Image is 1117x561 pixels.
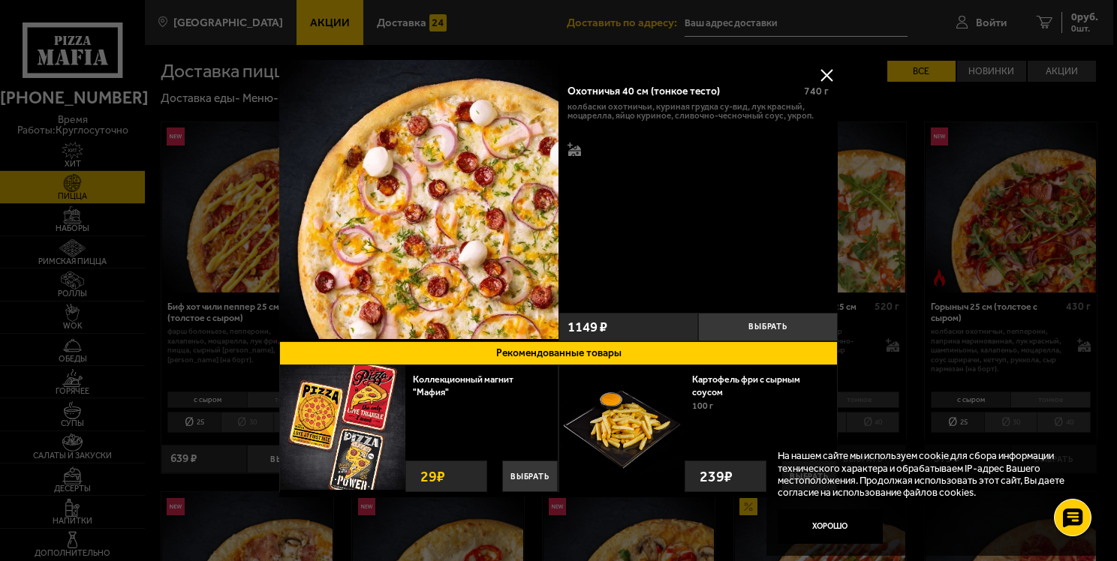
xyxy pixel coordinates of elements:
img: Охотничья 40 см (тонкое тесто) [279,60,558,339]
a: Охотничья 40 см (тонкое тесто) [279,60,558,341]
button: Хорошо [778,509,883,544]
strong: 239 ₽ [696,461,736,491]
p: колбаски охотничьи, куриная грудка су-вид, лук красный, моцарелла, яйцо куриное, сливочно-чесночн... [568,102,829,121]
p: На нашем сайте мы используем cookie для сбора информации технического характера и обрабатываем IP... [778,449,1080,497]
button: Выбрать [698,313,838,341]
a: Коллекционный магнит "Мафия" [413,373,513,397]
button: Рекомендованные товары [279,341,838,365]
span: 100 г [692,400,713,411]
span: 1149 ₽ [568,320,607,334]
a: Картофель фри с сырным соусом [692,373,800,397]
strong: 29 ₽ [417,461,449,491]
button: Выбрать [502,460,558,492]
span: 740 г [804,85,829,97]
div: Охотничья 40 см (тонкое тесто) [568,85,793,98]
